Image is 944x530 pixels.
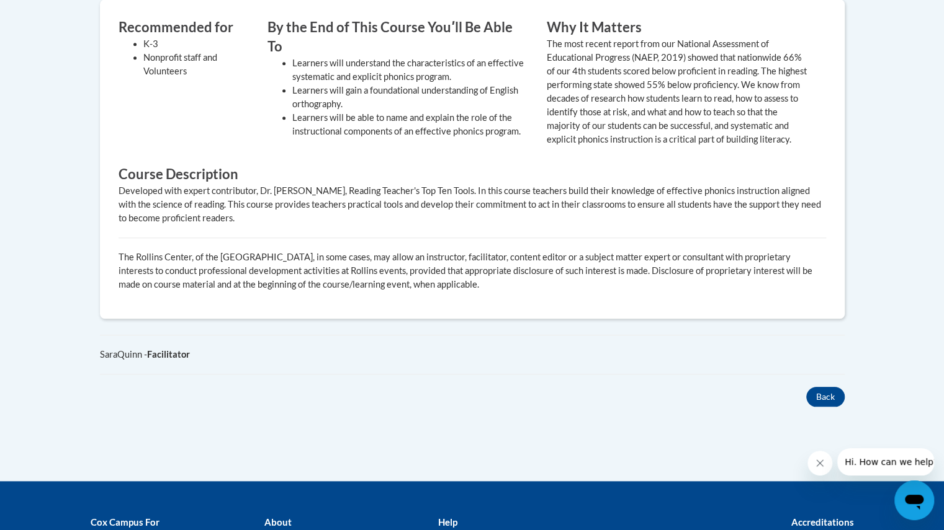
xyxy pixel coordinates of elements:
[292,56,528,84] li: Learners will understand the characteristics of an effective systematic and explicit phonics prog...
[7,9,101,19] span: Hi. How can we help?
[100,348,845,361] div: SaraQuinn -
[147,349,190,360] b: Facilitator
[894,480,934,520] iframe: Button to launch messaging window
[119,250,826,291] p: The Rollins Center, of the [GEOGRAPHIC_DATA], in some cases, may allow an instructor, facilitator...
[807,451,832,475] iframe: Close message
[267,18,528,56] h3: By the End of This Course Youʹll Be Able To
[119,18,249,37] h3: Recommended for
[438,516,457,528] b: Help
[91,516,160,528] b: Cox Campus For
[547,18,807,37] h3: Why It Matters
[143,51,249,78] li: Nonprofit staff and Volunteers
[119,184,826,225] div: Developed with expert contributor, Dr. [PERSON_NAME], Reading Teacher's Top Ten Tools. In this co...
[806,387,845,407] button: Back
[292,111,528,138] li: Learners will be able to name and explain the role of the instructional components of an effectiv...
[292,84,528,111] li: Learners will gain a foundational understanding of English orthography.
[143,37,249,51] li: K-3
[264,516,291,528] b: About
[119,165,826,184] h3: Course Description
[791,516,854,528] b: Accreditations
[837,448,934,475] iframe: Message from company
[547,38,807,144] value: The most recent report from our National Assessment of Educational Progress (NAEP, 2019) showed t...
